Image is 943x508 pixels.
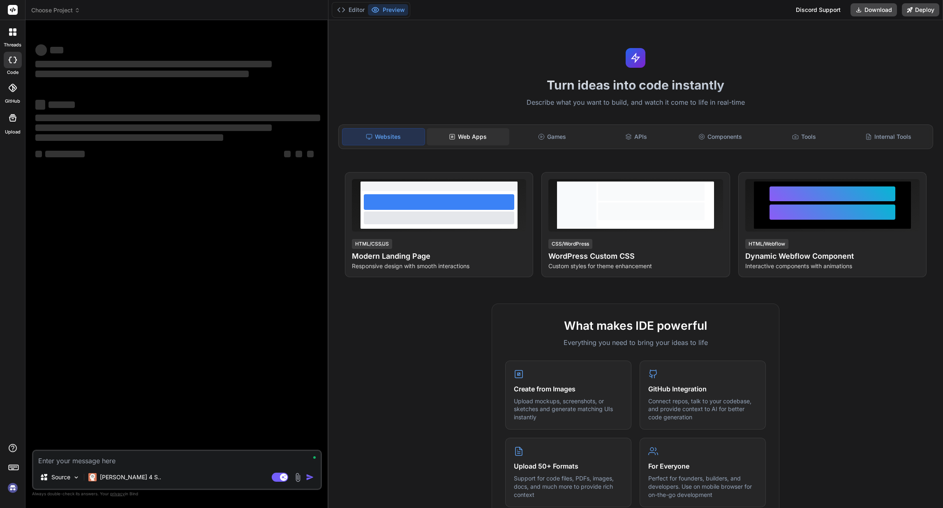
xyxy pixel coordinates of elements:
[22,48,29,54] img: tab_domain_overview_orange.svg
[88,473,97,481] img: Claude 4 Sonnet
[284,151,291,157] span: ‌
[548,239,592,249] div: CSS/WordPress
[595,128,677,145] div: APIs
[548,262,723,270] p: Custom styles for theme enhancement
[745,251,920,262] h4: Dynamic Webflow Component
[791,3,846,16] div: Discord Support
[91,48,139,54] div: Keywords by Traffic
[6,481,20,495] img: signin
[293,473,303,482] img: attachment
[5,129,21,136] label: Upload
[82,48,88,54] img: tab_keywords_by_traffic_grey.svg
[35,61,272,67] span: ‌
[352,239,392,249] div: HTML/CSS/JS
[51,473,70,481] p: Source
[427,128,509,145] div: Web Apps
[368,4,408,16] button: Preview
[23,13,40,20] div: v 4.0.25
[73,474,80,481] img: Pick Models
[514,461,623,471] h4: Upload 50+ Formats
[648,461,757,471] h4: For Everyone
[35,151,42,157] span: ‌
[648,384,757,394] h4: GitHub Integration
[35,115,320,121] span: ‌
[342,128,425,145] div: Websites
[35,100,45,110] span: ‌
[333,78,938,92] h1: Turn ideas into code instantly
[49,101,75,108] span: ‌
[847,128,929,145] div: Internal Tools
[13,21,20,28] img: website_grey.svg
[514,384,623,394] h4: Create from Images
[548,251,723,262] h4: WordPress Custom CSS
[352,262,526,270] p: Responsive design with smooth interactions
[514,397,623,421] p: Upload mockups, screenshots, or sketches and generate matching UIs instantly
[45,151,85,157] span: ‌
[505,338,766,347] p: Everything you need to bring your ideas to life
[679,128,761,145] div: Components
[35,134,223,141] span: ‌
[514,474,623,499] p: Support for code files, PDFs, images, docs, and much more to provide rich context
[32,490,322,498] p: Always double-check its answers. Your in Bind
[110,491,125,496] span: privacy
[7,69,18,76] label: code
[31,48,74,54] div: Domain Overview
[505,317,766,334] h2: What makes IDE powerful
[4,41,21,48] label: threads
[5,98,20,105] label: GitHub
[13,13,20,20] img: logo_orange.svg
[31,6,80,14] span: Choose Project
[100,473,161,481] p: [PERSON_NAME] 4 S..
[902,3,939,16] button: Deploy
[745,239,788,249] div: HTML/Webflow
[296,151,302,157] span: ‌
[851,3,897,16] button: Download
[35,71,249,77] span: ‌
[334,4,368,16] button: Editor
[352,251,526,262] h4: Modern Landing Page
[745,262,920,270] p: Interactive components with animations
[333,97,938,108] p: Describe what you want to build, and watch it come to life in real-time
[35,44,47,56] span: ‌
[50,47,63,53] span: ‌
[648,397,757,421] p: Connect repos, talk to your codebase, and provide context to AI for better code generation
[35,124,272,131] span: ‌
[763,128,845,145] div: Tools
[21,21,90,28] div: Domain: [DOMAIN_NAME]
[648,474,757,499] p: Perfect for founders, builders, and developers. Use on mobile browser for on-the-go development
[306,473,314,481] img: icon
[511,128,593,145] div: Games
[307,151,314,157] span: ‌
